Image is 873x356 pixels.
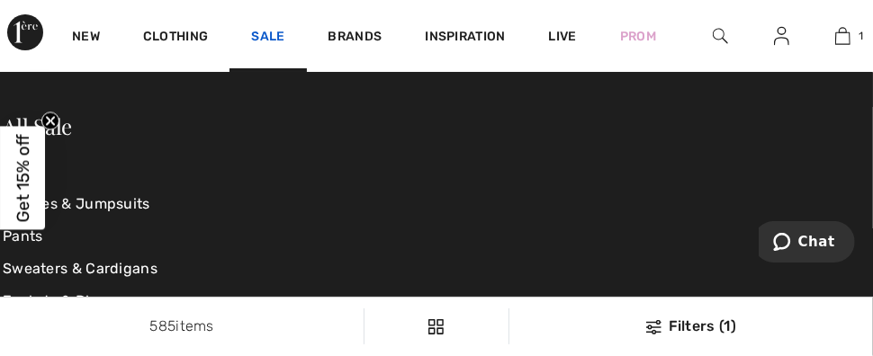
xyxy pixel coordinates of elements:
[72,29,100,48] a: New
[3,220,292,253] a: Pants
[620,27,656,46] a: Prom
[520,316,862,337] div: Filters (1)
[835,25,850,47] img: My Bag
[774,25,789,47] img: My Info
[3,253,292,285] a: Sweaters & Cardigans
[13,134,33,222] span: Get 15% off
[149,317,175,334] span: 585
[251,29,284,48] a: Sale
[328,29,382,48] a: Brands
[813,25,872,47] a: 1
[428,319,444,334] img: Filters
[549,27,577,46] a: Live
[41,112,59,130] button: Close teaser
[3,111,72,140] a: All Sale
[713,25,728,47] img: search the website
[859,28,864,44] span: 1
[760,25,804,48] a: Sign In
[3,188,292,220] a: Dresses & Jumpsuits
[425,29,505,48] span: Inspiration
[646,320,661,334] img: Filters
[143,29,208,48] a: Clothing
[3,156,292,188] a: Tops
[759,221,855,266] iframe: Opens a widget where you can chat to one of our agents
[7,14,43,50] img: 1ère Avenue
[3,285,292,317] a: Jackets & Blazers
